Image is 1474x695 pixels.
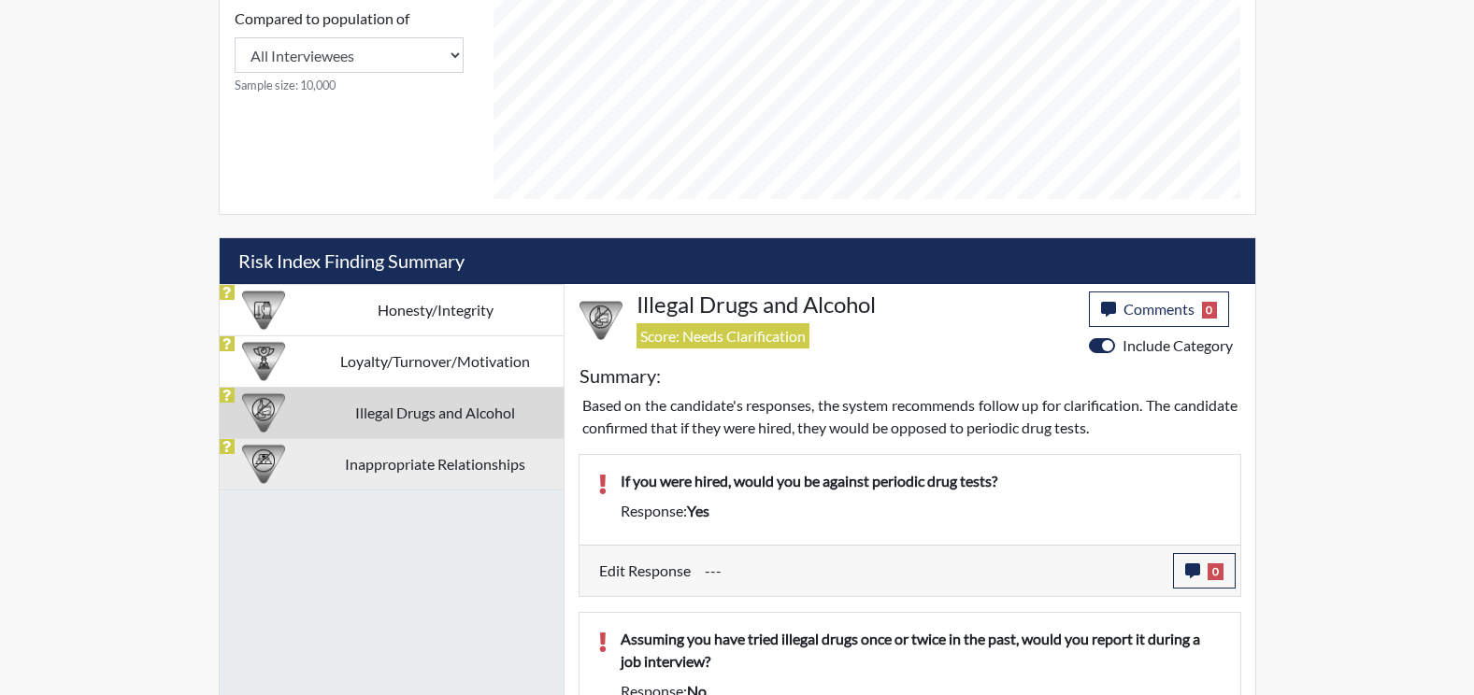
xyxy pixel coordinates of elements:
[308,335,564,387] td: Loyalty/Turnover/Motivation
[691,553,1173,589] div: Update the test taker's response, the change might impact the score
[687,502,709,519] span: yes
[580,299,623,342] img: CATEGORY%20ICON-12.0f6f1024.png
[235,7,464,94] div: Consistency Score comparison among population
[308,284,564,335] td: Honesty/Integrity
[607,500,1236,522] div: Response:
[235,7,409,30] label: Compared to population of
[242,443,285,486] img: CATEGORY%20ICON-14.139f8ef7.png
[242,340,285,383] img: CATEGORY%20ICON-17.40ef8247.png
[580,364,661,387] h5: Summary:
[242,289,285,332] img: CATEGORY%20ICON-11.a5f294f4.png
[308,438,564,489] td: Inappropriate Relationships
[1208,563,1224,580] span: 0
[637,323,809,348] span: Score: Needs Clarification
[1123,300,1195,318] span: Comments
[582,394,1238,439] p: Based on the candidate's responses, the system recommends follow up for clarification. The candid...
[242,391,285,434] img: CATEGORY%20ICON-12.0f6f1024.png
[235,77,464,94] small: Sample size: 10,000
[621,470,1222,492] p: If you were hired, would you be against periodic drug tests?
[308,387,564,438] td: Illegal Drugs and Alcohol
[1173,553,1236,589] button: 0
[637,291,1075,319] h4: Illegal Drugs and Alcohol
[220,238,1255,284] h5: Risk Index Finding Summary
[599,553,691,589] label: Edit Response
[1123,334,1233,357] label: Include Category
[621,628,1222,673] p: Assuming you have tried illegal drugs once or twice in the past, would you report it during a job...
[1089,291,1230,327] button: Comments0
[1202,302,1218,319] span: 0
